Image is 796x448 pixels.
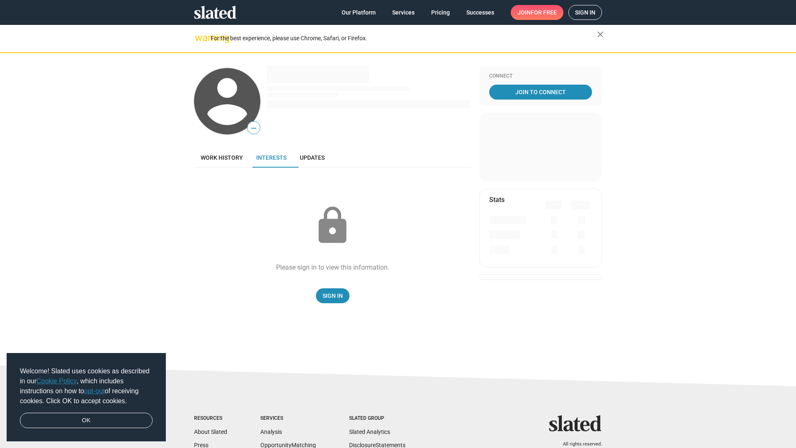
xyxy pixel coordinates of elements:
mat-icon: close [595,29,605,39]
div: Connect [489,73,592,80]
a: Interests [250,148,293,168]
div: Slated Group [349,415,405,422]
div: Please sign in to view this information. [276,263,389,272]
span: Updates [300,154,325,161]
span: Welcome! Slated uses cookies as described in our , which includes instructions on how to of recei... [20,366,153,406]
mat-icon: warning [195,33,205,43]
a: Joinfor free [511,5,563,20]
a: Analysis [260,429,282,435]
span: Successes [466,5,494,20]
a: Pricing [425,5,456,20]
a: Join To Connect [489,85,592,100]
a: Slated Analytics [349,429,390,435]
a: Services [386,5,421,20]
span: Join [517,5,557,20]
a: Cookie Policy [36,377,77,385]
span: Join To Connect [491,85,590,100]
a: Work history [194,148,250,168]
span: Sign in [575,5,595,19]
span: for free [531,5,557,20]
span: Services [392,5,415,20]
a: Sign in [568,5,602,20]
a: Sign In [316,288,349,303]
span: Sign In [323,288,343,303]
a: dismiss cookie message [20,413,153,429]
a: Our Platform [335,5,382,20]
span: — [248,123,260,134]
a: Successes [460,5,501,20]
a: Updates [293,148,331,168]
mat-icon: lock [312,205,353,246]
a: opt-out [84,387,105,394]
span: Our Platform [342,5,376,20]
div: For the best experience, please use Chrome, Safari, or Firefox. [211,33,597,44]
span: Pricing [431,5,450,20]
span: Work history [201,154,243,161]
mat-card-title: Stats [489,195,505,204]
div: cookieconsent [7,353,166,442]
div: Services [260,415,316,422]
a: About Slated [194,429,227,435]
span: Interests [256,154,286,161]
div: Resources [194,415,227,422]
